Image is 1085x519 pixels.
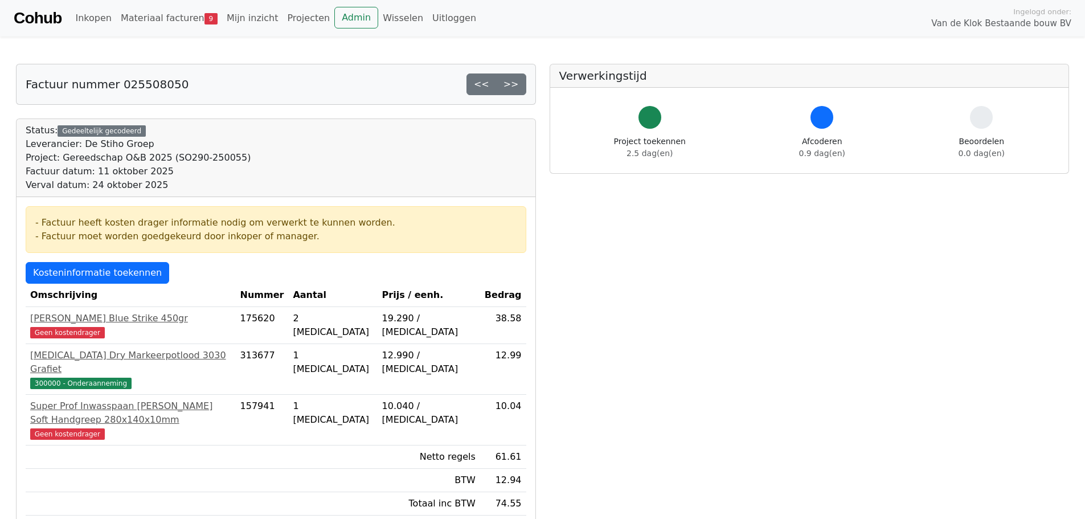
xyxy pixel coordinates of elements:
[30,312,231,325] div: [PERSON_NAME] Blue Strike 450gr
[26,262,169,284] a: Kosteninformatie toekennen
[378,492,480,516] td: Totaal inc BTW
[222,7,283,30] a: Mijn inzicht
[799,149,845,158] span: 0.9 dag(en)
[35,230,517,243] div: - Factuur moet worden goedgekeurd door inkoper of manager.
[428,7,481,30] a: Uitloggen
[26,178,251,192] div: Verval datum: 24 oktober 2025
[378,7,428,30] a: Wisselen
[236,307,289,344] td: 175620
[378,469,480,492] td: BTW
[30,312,231,339] a: [PERSON_NAME] Blue Strike 450grGeen kostendrager
[30,349,231,376] div: [MEDICAL_DATA] Dry Markeerpotlood 3030 Grafiet
[14,5,62,32] a: Cohub
[30,428,105,440] span: Geen kostendrager
[293,312,372,339] div: 2 [MEDICAL_DATA]
[559,69,1060,83] h5: Verwerkingstijd
[378,284,480,307] th: Prijs / eenh.
[71,7,116,30] a: Inkopen
[1013,6,1071,17] span: Ingelogd onder:
[26,284,236,307] th: Omschrijving
[382,349,476,376] div: 12.990 / [MEDICAL_DATA]
[496,73,526,95] a: >>
[293,349,372,376] div: 1 [MEDICAL_DATA]
[204,13,218,24] span: 9
[959,149,1005,158] span: 0.0 dag(en)
[30,327,105,338] span: Geen kostendrager
[35,216,517,230] div: - Factuur heeft kosten drager informatie nodig om verwerkt te kunnen worden.
[378,446,480,469] td: Netto regels
[293,399,372,427] div: 1 [MEDICAL_DATA]
[480,395,526,446] td: 10.04
[334,7,378,28] a: Admin
[30,399,231,427] div: Super Prof Inwasspaan [PERSON_NAME] Soft Handgreep 280x140x10mm
[26,165,251,178] div: Factuur datum: 11 oktober 2025
[236,284,289,307] th: Nummer
[931,17,1071,30] span: Van de Klok Bestaande bouw BV
[30,399,231,440] a: Super Prof Inwasspaan [PERSON_NAME] Soft Handgreep 280x140x10mmGeen kostendrager
[480,344,526,395] td: 12.99
[30,349,231,390] a: [MEDICAL_DATA] Dry Markeerpotlood 3030 Grafiet300000 - Onderaanneming
[236,395,289,446] td: 157941
[480,284,526,307] th: Bedrag
[480,307,526,344] td: 38.58
[480,446,526,469] td: 61.61
[627,149,673,158] span: 2.5 dag(en)
[58,125,146,137] div: Gedeeltelijk gecodeerd
[26,124,251,192] div: Status:
[30,378,132,389] span: 300000 - Onderaanneming
[116,7,222,30] a: Materiaal facturen9
[959,136,1005,160] div: Beoordelen
[236,344,289,395] td: 313677
[26,151,251,165] div: Project: Gereedschap O&B 2025 (SO290-250055)
[799,136,845,160] div: Afcoderen
[614,136,686,160] div: Project toekennen
[480,492,526,516] td: 74.55
[382,399,476,427] div: 10.040 / [MEDICAL_DATA]
[480,469,526,492] td: 12.94
[26,77,189,91] h5: Factuur nummer 025508050
[288,284,377,307] th: Aantal
[26,137,251,151] div: Leverancier: De Stiho Groep
[382,312,476,339] div: 19.290 / [MEDICAL_DATA]
[466,73,497,95] a: <<
[282,7,334,30] a: Projecten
